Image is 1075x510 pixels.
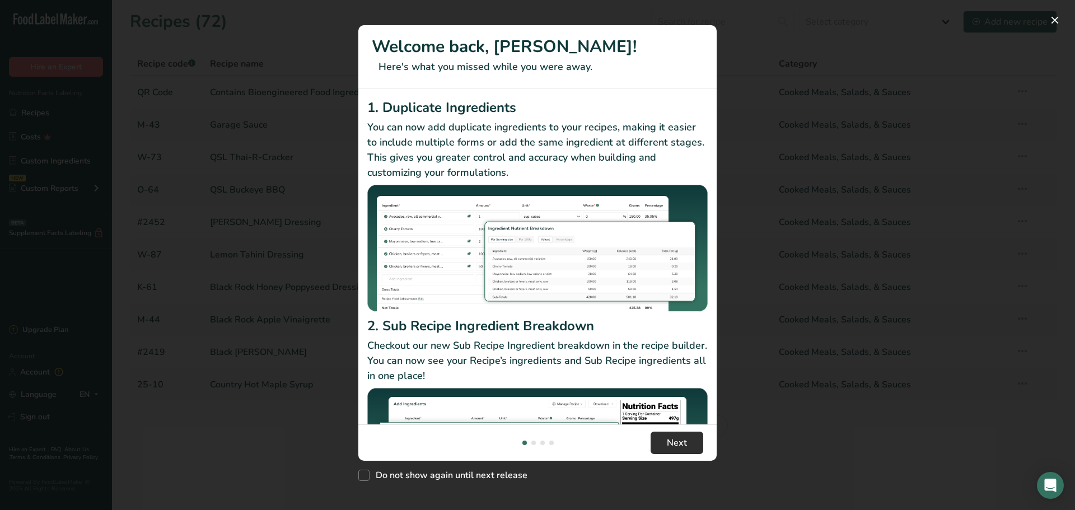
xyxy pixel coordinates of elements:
[367,120,708,180] p: You can now add duplicate ingredients to your recipes, making it easier to include multiple forms...
[367,97,708,118] h2: 1. Duplicate Ingredients
[367,185,708,312] img: Duplicate Ingredients
[367,338,708,383] p: Checkout our new Sub Recipe Ingredient breakdown in the recipe builder. You can now see your Reci...
[372,59,703,74] p: Here's what you missed while you were away.
[372,34,703,59] h1: Welcome back, [PERSON_NAME]!
[651,432,703,454] button: Next
[370,470,527,481] span: Do not show again until next release
[667,436,687,450] span: Next
[367,316,708,336] h2: 2. Sub Recipe Ingredient Breakdown
[1037,472,1064,499] div: Open Intercom Messenger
